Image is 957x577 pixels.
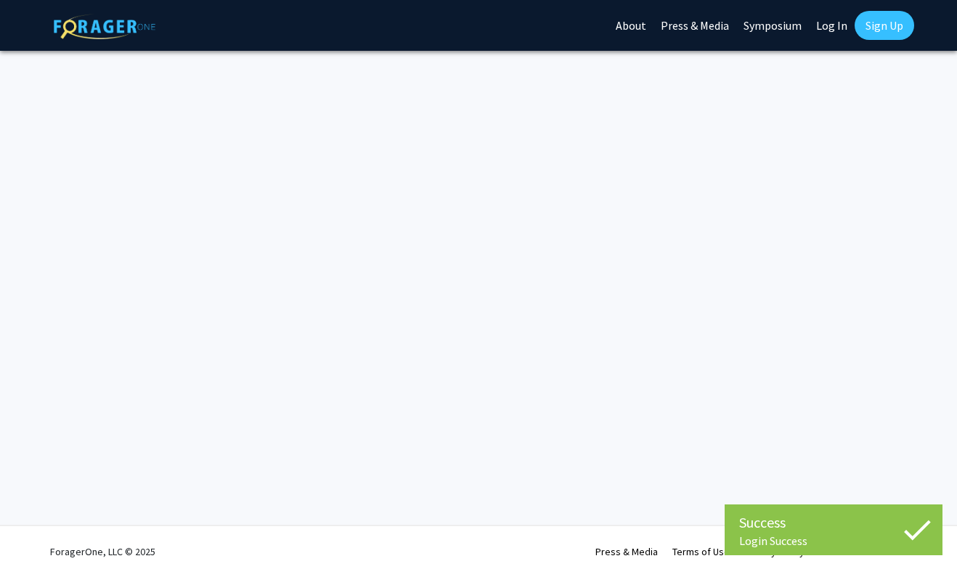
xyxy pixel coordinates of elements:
img: ForagerOne Logo [54,14,155,39]
div: ForagerOne, LLC © 2025 [50,526,155,577]
div: Login Success [739,533,928,548]
div: Success [739,512,928,533]
a: Terms of Use [672,545,730,558]
a: Sign Up [855,11,914,40]
a: Press & Media [595,545,658,558]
